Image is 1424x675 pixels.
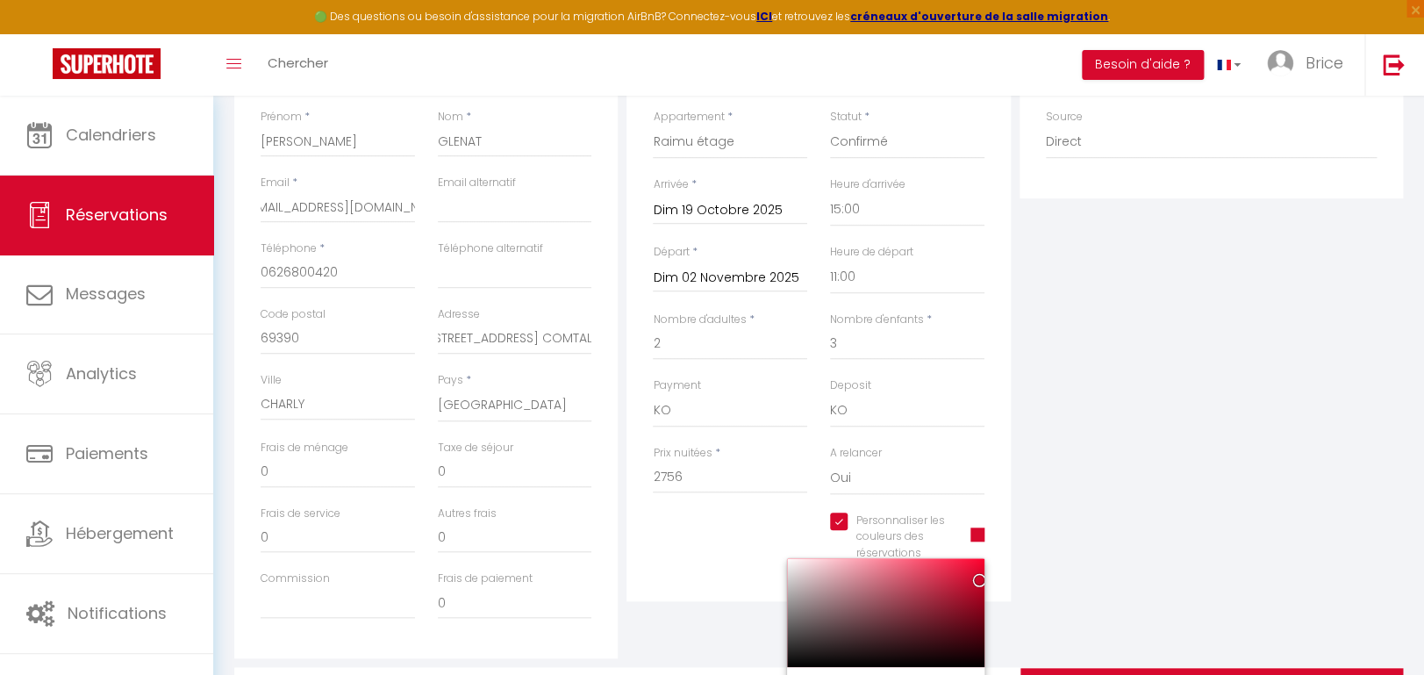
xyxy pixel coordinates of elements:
label: Taxe de séjour [438,440,513,456]
button: Besoin d'aide ? [1082,50,1204,80]
a: Chercher [254,34,341,96]
a: créneaux d'ouverture de la salle migration [850,9,1108,24]
label: Autres frais [438,506,497,522]
label: Personnaliser les couleurs des réservations [848,513,948,563]
label: Téléphone alternatif [438,241,543,257]
span: Paiements [66,442,148,464]
span: Brice [1305,52,1342,74]
label: Frais de service [261,506,340,522]
span: Notifications [68,602,167,624]
label: Source [1046,109,1083,126]
label: Départ [653,244,689,261]
label: Frais de ménage [261,440,348,456]
label: Prix nuitées [653,445,712,462]
span: Messages [66,283,146,305]
label: Arrivée [653,176,688,193]
label: Appartement [653,109,724,126]
span: Réservations [66,204,168,226]
span: Calendriers [66,124,156,146]
label: Commission [261,571,330,587]
label: Email alternatif [438,175,516,191]
label: Payment [653,377,700,394]
label: Heure de départ [830,244,913,261]
span: Chercher [268,54,328,72]
iframe: Chat [1349,596,1411,662]
a: ... Brice [1254,34,1364,96]
img: ... [1267,50,1293,76]
label: Email [261,175,290,191]
img: logout [1383,54,1405,75]
label: Deposit [830,377,871,394]
label: Téléphone [261,241,317,257]
span: Analytics [66,363,137,384]
label: Nom [438,109,463,126]
label: Adresse [438,306,480,323]
img: Super Booking [53,48,161,79]
button: Ouvrir le widget de chat LiveChat [14,7,67,60]
label: Statut [830,109,862,126]
label: A relancer [830,445,882,462]
a: ICI [756,9,772,24]
label: Nombre d'adultes [653,312,746,328]
span: Hébergement [66,522,174,544]
label: Pays [438,372,463,389]
label: Ville [261,372,282,389]
label: Frais de paiement [438,571,533,587]
label: Nombre d'enfants [830,312,924,328]
label: Heure d'arrivée [830,176,905,193]
label: Prénom [261,109,302,126]
label: Code postal [261,306,326,323]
